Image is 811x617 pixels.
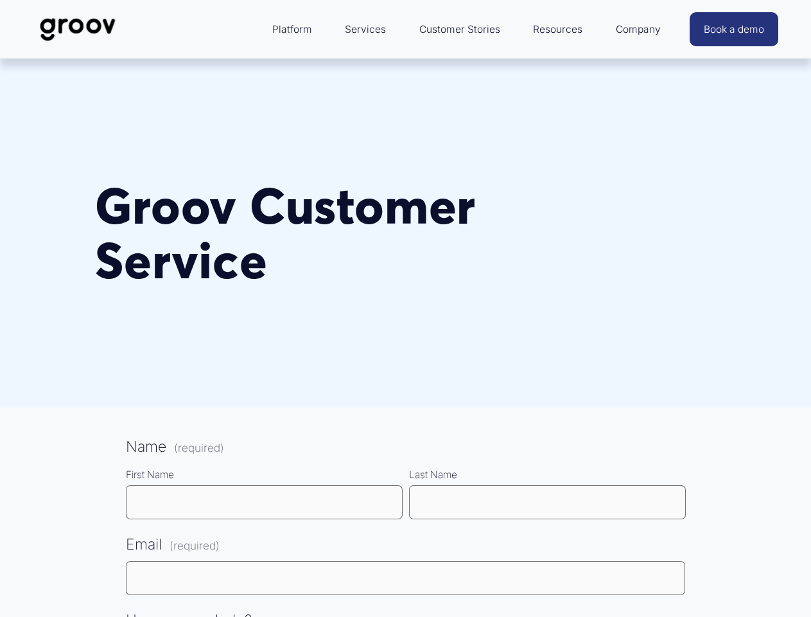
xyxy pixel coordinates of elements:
[690,12,778,46] a: Book a demo
[174,443,224,454] span: (required)
[616,21,661,39] span: Company
[126,466,403,485] div: First Name
[527,14,589,45] a: folder dropdown
[272,21,312,39] span: Platform
[533,21,582,39] span: Resources
[33,8,123,51] img: Groov | Workplace Science Platform | Unlock Performance | Drive Results
[95,175,489,291] strong: Groov Customer Service
[609,14,667,45] a: folder dropdown
[126,434,166,461] span: Name
[409,466,686,485] div: Last Name
[266,14,318,45] a: folder dropdown
[413,14,507,45] a: Customer Stories
[170,536,220,556] span: (required)
[338,14,392,45] a: Services
[126,532,162,559] span: Email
